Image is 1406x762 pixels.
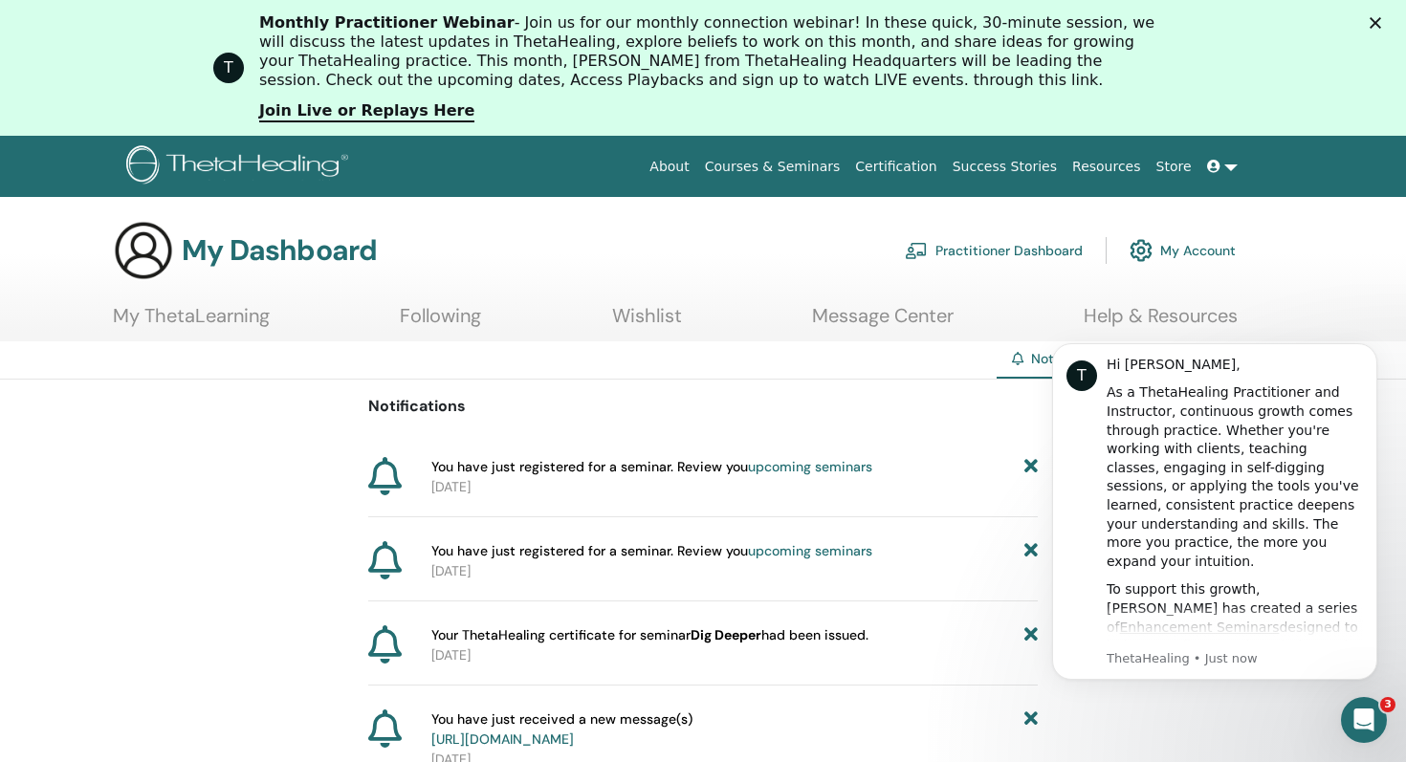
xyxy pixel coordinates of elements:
[126,145,355,188] img: logo.png
[431,477,1038,497] p: [DATE]
[748,458,872,475] a: upcoming seminars
[905,242,928,259] img: chalkboard-teacher.svg
[113,220,174,281] img: generic-user-icon.jpg
[259,13,1162,90] div: - Join us for our monthly connection webinar! In these quick, 30-minute session, we will discuss ...
[431,625,868,645] span: Your ThetaHealing certificate for seminar had been issued.
[1065,149,1149,185] a: Resources
[905,229,1083,272] a: Practitioner Dashboard
[213,53,244,83] div: Profile image for ThetaHealing
[113,304,270,341] a: My ThetaLearning
[1370,17,1389,29] div: Close
[259,13,515,32] b: Monthly Practitioner Webinar
[182,233,377,268] h3: My Dashboard
[431,541,872,561] span: You have just registered for a seminar. Review you
[1130,234,1153,267] img: cog.svg
[697,149,848,185] a: Courses & Seminars
[612,304,682,341] a: Wishlist
[259,101,474,122] a: Join Live or Replays Here
[431,730,574,748] a: [URL][DOMAIN_NAME]
[83,336,340,353] p: Message from ThetaHealing, sent Just now
[1149,149,1199,185] a: Store
[1084,304,1238,341] a: Help & Resources
[1130,229,1236,272] a: My Account
[1341,697,1387,743] iframe: Intercom live chat
[368,395,1038,418] p: Notifications
[748,542,872,559] a: upcoming seminars
[1380,697,1395,712] span: 3
[431,645,1038,665] p: [DATE]
[431,709,692,750] span: You have just received a new message(s)
[97,305,256,320] a: Enhancement Seminars
[847,149,944,185] a: Certification
[1023,315,1406,710] iframe: Intercom notifications message
[642,149,696,185] a: About
[945,149,1065,185] a: Success Stories
[691,626,761,643] b: Dig Deeper
[812,304,954,341] a: Message Center
[431,561,1038,581] p: [DATE]
[83,266,340,472] div: To support this growth, [PERSON_NAME] has created a series of designed to help you refine your kn...
[400,304,481,341] a: Following
[431,457,872,477] span: You have just registered for a seminar. Review you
